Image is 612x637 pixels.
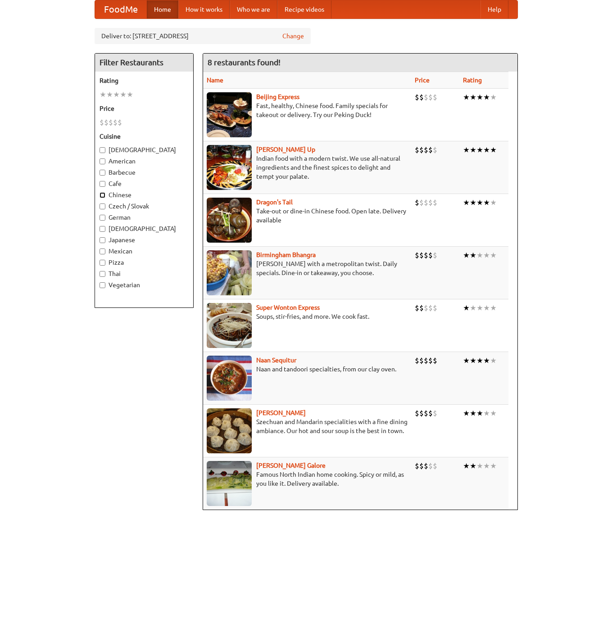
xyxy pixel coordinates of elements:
li: $ [424,198,428,208]
li: $ [419,250,424,260]
a: Birmingham Bhangra [256,251,316,258]
input: Japanese [100,237,105,243]
label: Japanese [100,235,189,244]
li: ★ [476,92,483,102]
label: Cafe [100,179,189,188]
li: ★ [463,250,470,260]
li: $ [419,198,424,208]
a: Rating [463,77,482,84]
li: ★ [476,356,483,366]
input: Cafe [100,181,105,187]
li: $ [419,303,424,313]
li: $ [109,117,113,127]
label: American [100,157,189,166]
p: Szechuan and Mandarin specialities with a fine dining ambiance. Our hot and sour soup is the best... [207,417,408,435]
li: ★ [470,145,476,155]
a: FoodMe [95,0,147,18]
li: ★ [463,356,470,366]
b: [PERSON_NAME] Up [256,146,315,153]
input: Mexican [100,248,105,254]
ng-pluralize: 8 restaurants found! [208,58,281,67]
label: Pizza [100,258,189,267]
li: ★ [463,408,470,418]
li: $ [100,117,104,127]
li: $ [428,145,433,155]
li: $ [104,117,109,127]
li: $ [433,92,437,102]
li: ★ [120,90,127,99]
li: ★ [463,461,470,471]
li: $ [424,145,428,155]
li: $ [118,117,122,127]
li: $ [428,198,433,208]
li: $ [419,461,424,471]
img: superwonton.jpg [207,303,252,348]
input: German [100,215,105,221]
li: ★ [470,303,476,313]
input: Thai [100,271,105,277]
li: $ [424,356,428,366]
li: ★ [483,408,490,418]
li: ★ [483,92,490,102]
a: How it works [178,0,230,18]
li: ★ [476,461,483,471]
li: ★ [490,408,497,418]
h5: Cuisine [100,132,189,141]
li: ★ [476,250,483,260]
img: bhangra.jpg [207,250,252,295]
label: Czech / Slovak [100,202,189,211]
li: ★ [470,356,476,366]
li: $ [433,356,437,366]
li: $ [415,303,419,313]
li: $ [415,145,419,155]
label: [DEMOGRAPHIC_DATA] [100,224,189,233]
li: $ [433,303,437,313]
label: Vegetarian [100,280,189,289]
li: $ [433,250,437,260]
li: ★ [113,90,120,99]
li: $ [428,92,433,102]
label: Mexican [100,247,189,256]
img: beijing.jpg [207,92,252,137]
a: Beijing Express [256,93,299,100]
h4: Filter Restaurants [95,54,193,72]
input: Pizza [100,260,105,266]
a: Naan Sequitur [256,357,296,364]
li: $ [424,461,428,471]
li: $ [415,461,419,471]
img: currygalore.jpg [207,461,252,506]
li: ★ [476,198,483,208]
li: ★ [490,303,497,313]
li: $ [419,356,424,366]
p: Take-out or dine-in Chinese food. Open late. Delivery available [207,207,408,225]
li: ★ [463,92,470,102]
li: ★ [127,90,133,99]
li: $ [419,145,424,155]
li: ★ [483,356,490,366]
li: $ [428,408,433,418]
input: Czech / Slovak [100,203,105,209]
li: ★ [490,250,497,260]
div: Deliver to: [STREET_ADDRESS] [95,28,311,44]
b: [PERSON_NAME] [256,409,306,416]
li: $ [424,303,428,313]
a: Dragon's Tail [256,199,293,206]
li: ★ [476,145,483,155]
label: Barbecue [100,168,189,177]
li: $ [428,356,433,366]
p: [PERSON_NAME] with a metropolitan twist. Daily specials. Dine-in or takeaway, you choose. [207,259,408,277]
a: Help [481,0,508,18]
li: ★ [470,461,476,471]
li: ★ [100,90,106,99]
a: Super Wonton Express [256,304,320,311]
p: Naan and tandoori specialties, from our clay oven. [207,365,408,374]
h5: Rating [100,76,189,85]
li: $ [415,250,419,260]
a: Name [207,77,223,84]
li: ★ [470,198,476,208]
a: Home [147,0,178,18]
input: [DEMOGRAPHIC_DATA] [100,147,105,153]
